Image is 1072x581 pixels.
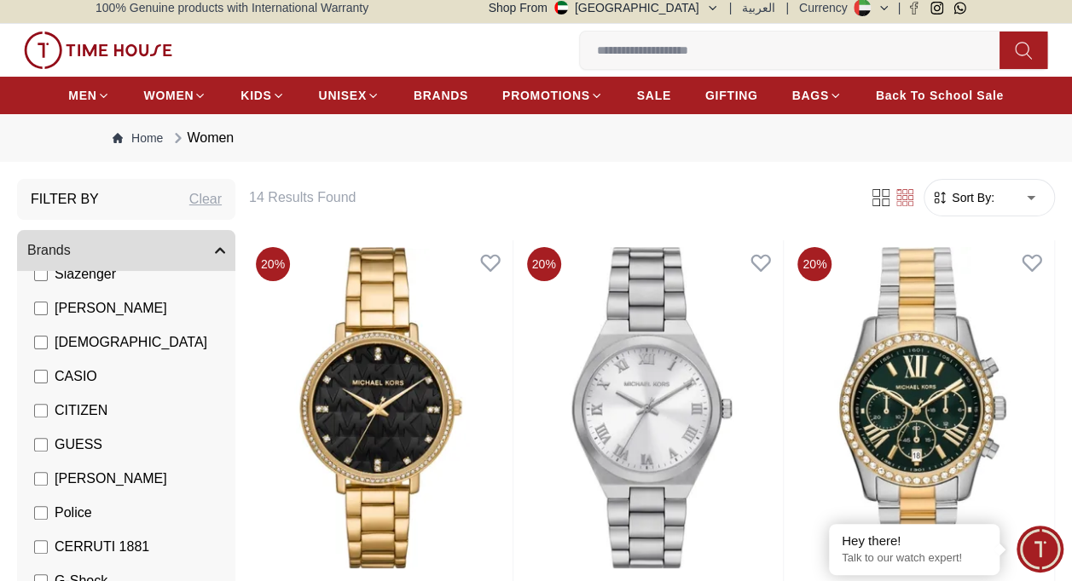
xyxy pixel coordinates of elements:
span: [DEMOGRAPHIC_DATA] [55,332,207,353]
div: Women [170,128,234,148]
span: [PERSON_NAME] [55,469,167,489]
span: CERRUTI 1881 [55,537,149,557]
a: PROMOTIONS [502,80,603,111]
span: CASIO [55,366,97,387]
button: Brands [17,230,235,271]
span: BAGS [791,87,828,104]
span: Slazenger [55,264,116,285]
span: KIDS [240,87,271,104]
div: Clear [189,189,222,210]
span: PROMOTIONS [502,87,590,104]
input: CERRUTI 1881 [34,540,48,554]
input: Police [34,506,48,520]
button: Sort By: [931,189,994,206]
a: GIFTING [705,80,758,111]
a: Facebook [907,2,920,14]
span: Police [55,503,92,523]
span: 20 % [797,247,832,281]
span: GIFTING [705,87,758,104]
span: 20 % [527,247,561,281]
p: Talk to our watch expert! [842,551,987,566]
span: GUESS [55,434,102,455]
a: SALE [637,80,671,111]
span: Sort By: [948,189,994,206]
input: CASIO [34,370,48,383]
input: CITIZEN [34,404,48,417]
span: WOMEN [144,87,194,104]
img: MICHAEL KORS LEXINGTON Casual's Green Silver Dial Watch - MK7303 [791,240,1054,575]
input: [PERSON_NAME] [34,472,48,486]
h6: 14 Results Found [249,187,849,208]
input: [PERSON_NAME] [34,302,48,315]
div: Chat Widget [1017,526,1063,572]
a: KIDS [240,80,284,111]
a: WOMEN [144,80,207,111]
img: MICHAEL KORS LENNOX Casual's Silver Silver Dial Watch - MK7393 [520,240,784,575]
a: UNISEX [319,80,380,111]
span: MEN [68,87,96,104]
div: Hey there! [842,532,987,549]
img: United Arab Emirates [554,1,568,14]
a: BRANDS [414,80,468,111]
img: ... [24,32,172,69]
span: 20 % [256,247,290,281]
span: [PERSON_NAME] [55,298,167,319]
input: GUESS [34,438,48,452]
a: Instagram [930,2,943,14]
a: Home [113,129,163,147]
a: MEN [68,80,109,111]
h3: Filter By [31,189,99,210]
a: Whatsapp [953,2,966,14]
img: MICHAEL KORS PYPER Casual's Black Gold Dial Watch - MK4593 [249,240,513,575]
span: Back To School Sale [876,87,1004,104]
span: CITIZEN [55,400,107,421]
span: Brands [27,240,71,261]
a: Back To School Sale [876,80,1004,111]
span: SALE [637,87,671,104]
input: [DEMOGRAPHIC_DATA] [34,336,48,349]
a: BAGS [791,80,841,111]
nav: Breadcrumb [96,114,976,162]
span: UNISEX [319,87,367,104]
span: BRANDS [414,87,468,104]
input: Slazenger [34,267,48,281]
